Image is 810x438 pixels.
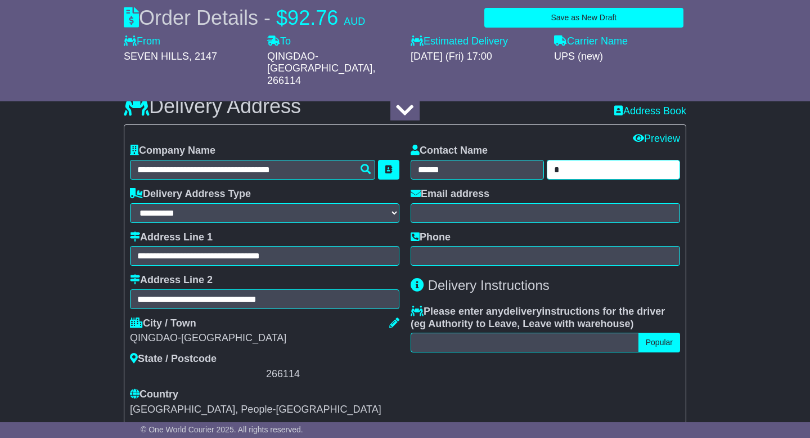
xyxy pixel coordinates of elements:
[124,35,160,48] label: From
[638,333,680,352] button: Popular
[503,306,542,317] span: delivery
[130,318,196,330] label: City / Town
[124,51,189,62] span: SEVEN HILLS
[141,425,303,434] span: © One World Courier 2025. All rights reserved.
[130,231,213,244] label: Address Line 1
[130,274,213,287] label: Address Line 2
[411,188,489,200] label: Email address
[411,51,543,63] div: [DATE] (Fri) 17:00
[267,62,375,86] span: , 266114
[130,388,178,401] label: Country
[428,278,550,293] span: Delivery Instructions
[130,145,215,157] label: Company Name
[411,306,680,330] label: Please enter any instructions for the driver ( )
[484,8,683,28] button: Save as New Draft
[130,404,381,415] span: [GEOGRAPHIC_DATA], People-[GEOGRAPHIC_DATA]
[276,6,287,29] span: $
[189,51,217,62] span: , 2147
[130,188,251,200] label: Delivery Address Type
[130,332,399,345] div: QINGDAO-[GEOGRAPHIC_DATA]
[124,95,301,118] h3: Delivery Address
[411,145,488,157] label: Contact Name
[633,133,680,144] a: Preview
[287,6,338,29] span: 92.76
[554,35,628,48] label: Carrier Name
[266,368,399,381] div: 266114
[414,318,630,329] span: eg Authority to Leave, Leave with warehouse
[344,16,365,27] span: AUD
[267,51,372,74] span: QINGDAO-[GEOGRAPHIC_DATA]
[130,353,217,365] label: State / Postcode
[267,35,291,48] label: To
[554,51,686,63] div: UPS (new)
[411,35,543,48] label: Estimated Delivery
[124,6,365,30] div: Order Details -
[411,231,451,244] label: Phone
